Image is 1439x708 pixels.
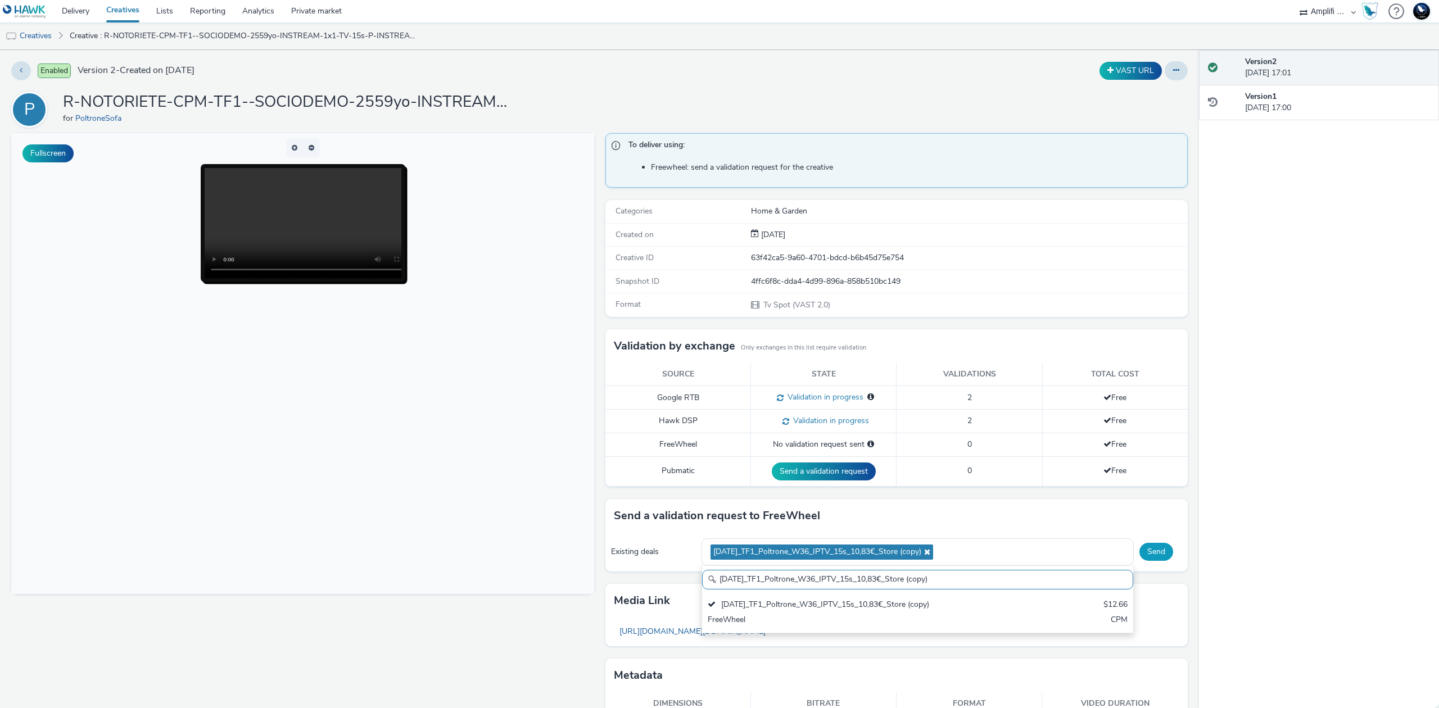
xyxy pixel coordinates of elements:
[762,299,830,310] span: Tv Spot (VAST 2.0)
[708,599,986,612] div: [DATE]_TF1_Poltrone_W36_IPTV_15s_10,83€_Store (copy)
[616,229,654,240] span: Created on
[751,363,897,386] th: State
[616,299,641,310] span: Format
[1097,62,1165,80] div: Duplicate the creative as a VAST URL
[3,4,46,19] img: undefined Logo
[751,276,1187,287] div: 4ffc6f8c-dda4-4d99-896a-858b510bc149
[708,614,986,627] div: FreeWheel
[1103,439,1126,450] span: Free
[967,392,972,403] span: 2
[1245,91,1277,102] strong: Version 1
[772,462,876,480] button: Send a validation request
[702,570,1133,589] input: Search......
[759,229,785,240] div: Creation 28 August 2025, 17:00
[22,144,74,162] button: Fullscreen
[967,439,972,450] span: 0
[789,415,869,426] span: Validation in progress
[611,546,696,557] div: Existing deals
[605,433,751,456] td: FreeWheel
[967,465,972,476] span: 0
[1103,392,1126,403] span: Free
[713,547,921,557] span: [DATE]_TF1_Poltrone_W36_IPTV_15s_10,83€_Store (copy)
[759,229,785,240] span: [DATE]
[63,113,75,124] span: for
[867,439,874,450] div: Please select a deal below and click on Send to send a validation request to FreeWheel.
[1103,415,1126,426] span: Free
[651,162,1182,173] li: Freewheel: send a validation request for the creative
[614,507,820,524] h3: Send a validation request to FreeWheel
[784,392,863,402] span: Validation in progress
[1139,543,1173,561] button: Send
[38,63,71,78] span: Enabled
[897,363,1042,386] th: Validations
[1103,465,1126,476] span: Free
[64,22,424,49] a: Creative : R-NOTORIETE-CPM-TF1--SOCIODEMO-2559yo-INSTREAM-1x1-TV-15s-P-INSTREAM-1x1-W36Promo-$427...
[751,206,1187,217] div: Home & Garden
[11,104,52,115] a: P
[605,410,751,433] td: Hawk DSP
[614,338,735,355] h3: Validation by exchange
[614,592,670,609] h3: Media link
[1361,2,1378,20] img: Hawk Academy
[605,363,751,386] th: Source
[605,386,751,410] td: Google RTB
[6,31,17,42] img: tv
[1042,363,1188,386] th: Total cost
[757,439,890,450] div: No validation request sent
[1103,599,1128,612] div: $12.66
[1245,56,1430,79] div: [DATE] 17:01
[75,113,126,124] a: PoltroneSofa
[616,276,659,287] span: Snapshot ID
[1361,2,1383,20] a: Hawk Academy
[1099,62,1162,80] button: VAST URL
[616,252,654,263] span: Creative ID
[63,92,513,113] h1: R-NOTORIETE-CPM-TF1--SOCIODEMO-2559yo-INSTREAM-1x1-TV-15s-P-INSTREAM-1x1-W36Promo-$427404871$PROMO
[78,64,194,77] span: Version 2 - Created on [DATE]
[614,620,771,642] a: [URL][DOMAIN_NAME][DOMAIN_NAME]
[1111,614,1128,627] div: CPM
[628,139,1176,154] span: To deliver using:
[1413,3,1430,20] img: Support Hawk
[605,456,751,486] td: Pubmatic
[751,252,1187,264] div: 63f42ca5-9a60-4701-bdcd-b6b45d75e754
[967,415,972,426] span: 2
[1245,91,1430,114] div: [DATE] 17:00
[614,667,663,684] h3: Metadata
[741,343,866,352] small: Only exchanges in this list require validation
[1245,56,1277,67] strong: Version 2
[616,206,653,216] span: Categories
[24,94,35,125] div: P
